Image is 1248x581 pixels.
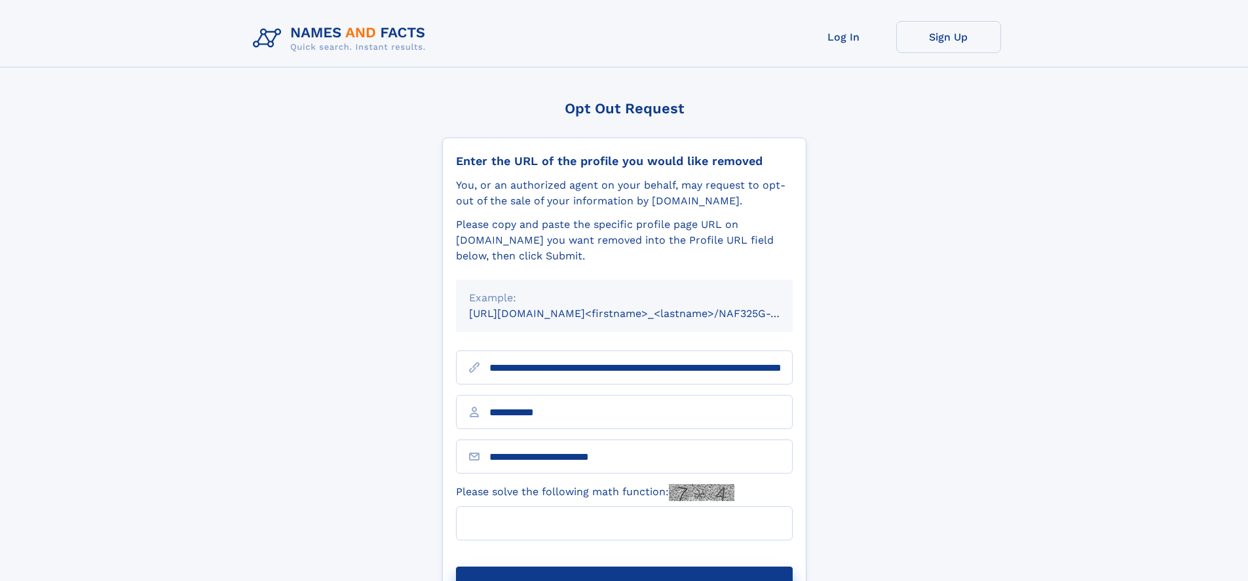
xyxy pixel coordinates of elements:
[469,290,780,306] div: Example:
[456,484,734,501] label: Please solve the following math function:
[456,217,793,264] div: Please copy and paste the specific profile page URL on [DOMAIN_NAME] you want removed into the Pr...
[442,100,806,117] div: Opt Out Request
[456,178,793,209] div: You, or an authorized agent on your behalf, may request to opt-out of the sale of your informatio...
[791,21,896,53] a: Log In
[248,21,436,56] img: Logo Names and Facts
[896,21,1001,53] a: Sign Up
[469,307,818,320] small: [URL][DOMAIN_NAME]<firstname>_<lastname>/NAF325G-xxxxxxxx
[456,154,793,168] div: Enter the URL of the profile you would like removed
